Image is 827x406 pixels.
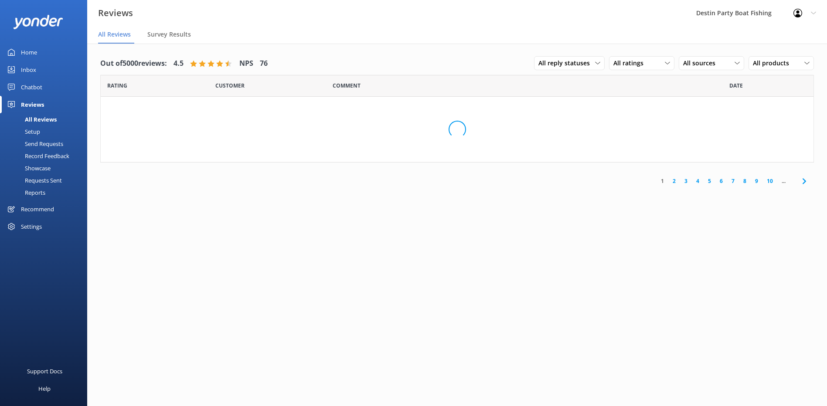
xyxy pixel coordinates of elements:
a: 1 [657,177,668,185]
a: 8 [739,177,751,185]
a: Reports [5,186,87,199]
a: 5 [704,177,715,185]
div: Reports [5,186,45,199]
a: Record Feedback [5,150,87,162]
a: Send Requests [5,138,87,150]
a: 6 [715,177,727,185]
a: 10 [762,177,777,185]
div: Setup [5,125,40,138]
div: Recommend [21,200,54,218]
div: Record Feedback [5,150,69,162]
a: Showcase [5,162,87,174]
a: Setup [5,125,87,138]
span: All products [753,58,794,68]
div: Settings [21,218,42,235]
h4: NPS [239,58,253,69]
a: 3 [680,177,692,185]
div: Support Docs [27,362,62,380]
span: ... [777,177,790,185]
div: Send Requests [5,138,63,150]
span: Date [729,81,743,90]
span: Date [107,81,127,90]
h4: Out of 5000 reviews: [100,58,167,69]
div: Showcase [5,162,51,174]
span: All Reviews [98,30,131,39]
a: All Reviews [5,113,87,125]
div: Inbox [21,61,36,78]
img: yonder-white-logo.png [13,15,63,29]
span: Question [333,81,361,90]
span: All reply statuses [538,58,595,68]
span: All ratings [613,58,649,68]
a: Requests Sent [5,174,87,186]
div: Help [38,380,51,397]
div: Requests Sent [5,174,62,186]
h4: 4.5 [174,58,184,69]
div: All Reviews [5,113,57,125]
h3: Reviews [98,6,133,20]
span: Survey Results [147,30,191,39]
div: Home [21,44,37,61]
a: 2 [668,177,680,185]
div: Reviews [21,96,44,113]
h4: 76 [260,58,268,69]
a: 9 [751,177,762,185]
span: All sources [683,58,721,68]
a: 4 [692,177,704,185]
span: Date [215,81,245,90]
a: 7 [727,177,739,185]
div: Chatbot [21,78,42,96]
